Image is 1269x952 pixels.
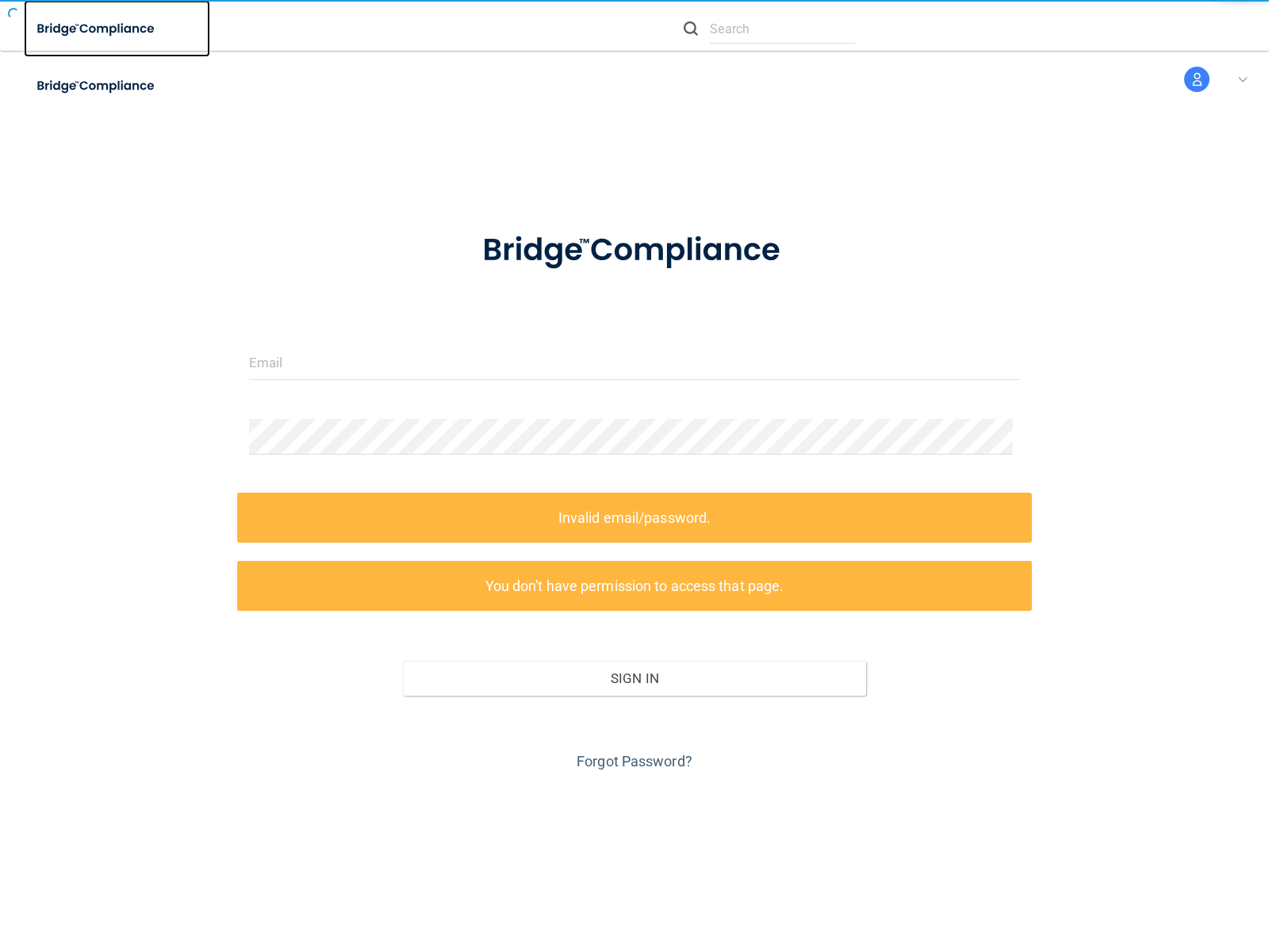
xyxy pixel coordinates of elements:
button: Sign In [403,661,866,696]
img: avatar.17b06cb7.svg [1184,67,1210,92]
img: bridge_compliance_login_screen.278c3ca4.svg [24,70,170,102]
input: Email [249,344,1021,380]
img: bridge_compliance_login_screen.278c3ca4.svg [24,13,170,45]
img: ic-search.3b580494.png [684,21,698,36]
img: bridge_compliance_login_screen.278c3ca4.svg [450,209,819,292]
label: You don't have permission to access that page. [237,561,1033,611]
a: Forgot Password? [577,753,692,770]
label: Invalid email/password. [237,493,1033,543]
input: Search [710,14,855,44]
img: arrow-down.227dba2b.svg [1238,77,1248,83]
